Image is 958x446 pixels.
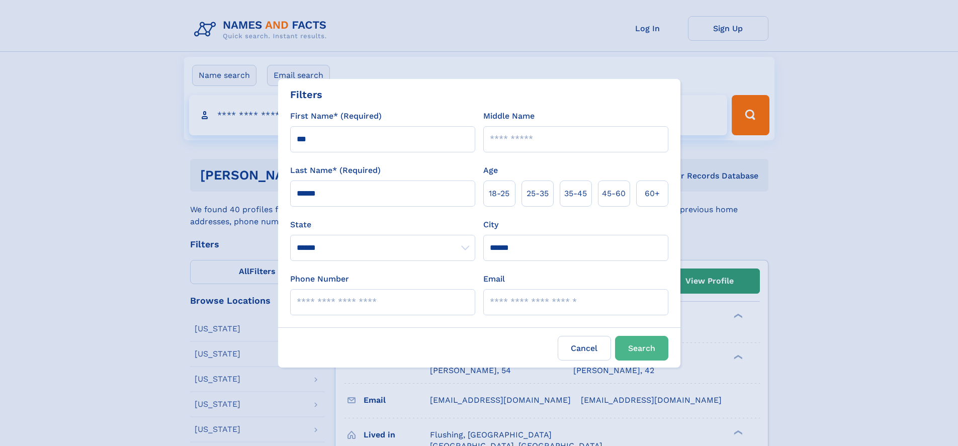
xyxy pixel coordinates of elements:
[558,336,611,361] label: Cancel
[483,164,498,176] label: Age
[602,188,626,200] span: 45‑60
[615,336,668,361] button: Search
[483,273,505,285] label: Email
[645,188,660,200] span: 60+
[290,273,349,285] label: Phone Number
[483,219,498,231] label: City
[564,188,587,200] span: 35‑45
[290,110,382,122] label: First Name* (Required)
[483,110,535,122] label: Middle Name
[290,164,381,176] label: Last Name* (Required)
[489,188,509,200] span: 18‑25
[290,219,475,231] label: State
[527,188,549,200] span: 25‑35
[290,87,322,102] div: Filters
